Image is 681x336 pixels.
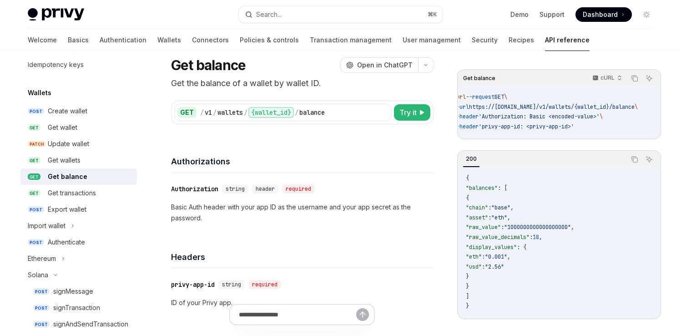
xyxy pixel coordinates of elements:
span: 'privy-app-id: <privy-app-id>' [479,123,574,130]
a: POSTExport wallet [20,201,137,218]
a: Dashboard [575,7,632,22]
span: --header [453,123,479,130]
span: , [510,204,514,211]
h5: Wallets [28,87,51,98]
a: Transaction management [310,29,392,51]
span: } [466,283,469,290]
span: } [466,273,469,280]
a: POSTCreate wallet [20,103,137,119]
span: --request [466,93,494,101]
div: Authenticate [48,237,85,248]
span: POST [28,108,44,115]
span: } [466,302,469,310]
span: , [571,224,574,231]
span: string [226,185,245,193]
div: signAndSendTransaction [53,319,128,330]
div: Ethereum [28,253,56,264]
button: Send message [356,308,369,321]
div: wallets [217,108,243,117]
button: Ask AI [643,153,655,165]
p: Basic Auth header with your app ID as the username and your app secret as the password. [171,202,434,224]
div: Get wallet [48,122,77,133]
div: / [200,108,204,117]
span: "raw_value_decimals" [466,234,530,241]
a: User management [403,29,461,51]
span: \ [600,113,603,120]
a: GETGet wallet [20,119,137,136]
span: "raw_value" [466,224,501,231]
span: \ [504,93,507,101]
a: POSTsignAndSendTransaction [20,316,137,332]
span: : [530,234,533,241]
div: / [295,108,298,117]
span: : [ [498,184,507,192]
span: "chain" [466,204,488,211]
span: Try it [399,107,417,118]
span: ] [466,293,469,300]
span: : [482,253,485,260]
span: "eth" [491,214,507,221]
a: POSTAuthenticate [20,234,137,250]
span: 'Authorization: Basic <encoded-value>' [479,113,600,120]
div: / [213,108,217,117]
span: Dashboard [583,10,618,19]
span: "asset" [466,214,488,221]
div: Solana [28,270,48,280]
button: Toggle dark mode [639,7,654,22]
span: GET [28,173,40,180]
span: GET [494,93,504,101]
a: Security [472,29,498,51]
span: "usd" [466,263,482,270]
span: POST [33,305,50,311]
div: v1 [205,108,212,117]
span: "display_values" [466,244,517,251]
a: GETGet transactions [20,185,137,201]
span: , [507,253,510,260]
img: light logo [28,8,84,21]
p: ID of your Privy app. [171,297,434,308]
div: Search... [256,9,282,20]
div: / [244,108,247,117]
div: required [282,184,315,193]
span: POST [33,321,50,328]
button: Try it [394,104,430,121]
a: Support [540,10,565,19]
a: Demo [510,10,529,19]
a: Welcome [28,29,57,51]
div: Import wallet [28,220,66,231]
div: Get wallets [48,155,81,166]
div: balance [299,108,325,117]
p: cURL [600,74,615,81]
span: GET [28,157,40,164]
div: Get transactions [48,188,96,199]
span: : [488,204,491,211]
span: PATCH [28,141,46,148]
span: , [507,214,510,221]
div: privy-app-id [171,280,215,289]
div: Update wallet [48,138,89,149]
a: Basics [68,29,89,51]
h1: Get balance [171,57,246,73]
span: Open in ChatGPT [357,61,413,70]
span: POST [28,239,44,246]
span: : [488,214,491,221]
button: Ask AI [643,72,655,84]
span: 18 [533,234,539,241]
a: GETGet wallets [20,152,137,168]
a: Connectors [192,29,229,51]
span: ⌘ K [428,11,437,18]
a: Recipes [509,29,534,51]
div: {wallet_id} [248,107,294,118]
button: Open in ChatGPT [340,57,418,73]
span: { [466,174,469,182]
div: signTransaction [53,302,100,313]
button: Copy the contents from the code block [629,72,641,84]
p: Get the balance of a wallet by wallet ID. [171,77,434,90]
span: "0.001" [485,253,507,260]
span: \ [635,103,638,111]
h4: Headers [171,251,434,263]
button: Search...⌘K [239,6,443,23]
span: --header [453,113,479,120]
span: POST [28,206,44,213]
a: Authentication [100,29,146,51]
